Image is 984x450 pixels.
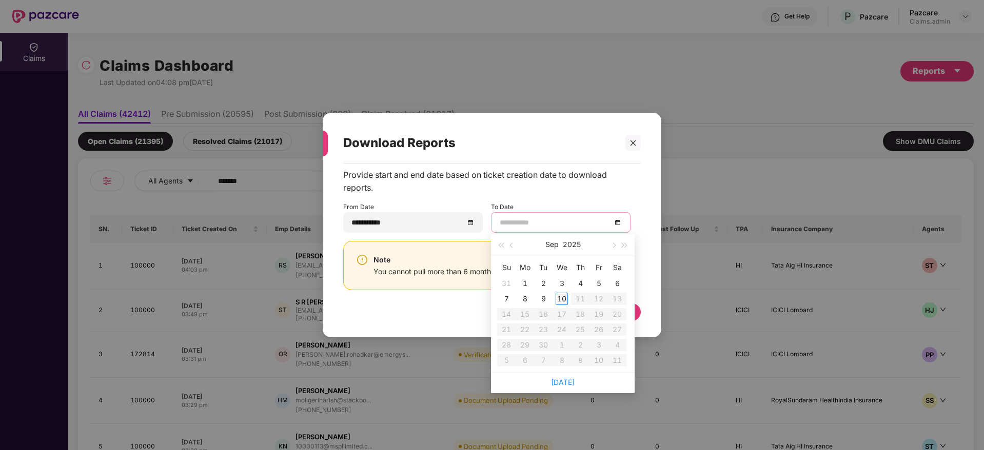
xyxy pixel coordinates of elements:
[629,139,637,147] span: close
[611,277,623,290] div: 6
[534,291,553,306] td: 2025-09-09
[553,291,571,306] td: 2025-09-10
[343,123,616,163] div: Download Reports
[519,293,531,305] div: 8
[593,277,605,290] div: 5
[589,276,608,291] td: 2025-09-05
[556,277,568,290] div: 3
[534,276,553,291] td: 2025-09-02
[553,259,571,276] th: We
[519,277,531,290] div: 1
[343,169,631,194] div: Provide start and end date based on ticket creation date to download reports.
[589,259,608,276] th: Fr
[343,202,483,233] div: From Date
[534,259,553,276] th: Tu
[491,202,631,233] div: To Date
[516,291,534,306] td: 2025-09-08
[608,259,626,276] th: Sa
[500,277,513,290] div: 31
[373,266,554,277] div: You cannot pull more than 6 months of data at a time.
[373,254,554,266] div: Note
[497,276,516,291] td: 2025-08-31
[516,276,534,291] td: 2025-09-01
[556,293,568,305] div: 10
[516,259,534,276] th: Mo
[571,259,589,276] th: Th
[537,277,549,290] div: 2
[553,276,571,291] td: 2025-09-03
[500,293,513,305] div: 7
[574,277,586,290] div: 4
[497,259,516,276] th: Su
[545,234,559,255] button: Sep
[356,254,368,266] img: svg+xml;base64,PHN2ZyBpZD0iV2FybmluZ18tXzI0eDI0IiBkYXRhLW5hbWU9Ildhcm5pbmcgLSAyNHgyNCIgeG1sbnM9Im...
[563,234,581,255] button: 2025
[497,291,516,306] td: 2025-09-07
[608,276,626,291] td: 2025-09-06
[551,378,575,386] a: [DATE]
[571,276,589,291] td: 2025-09-04
[537,293,549,305] div: 9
